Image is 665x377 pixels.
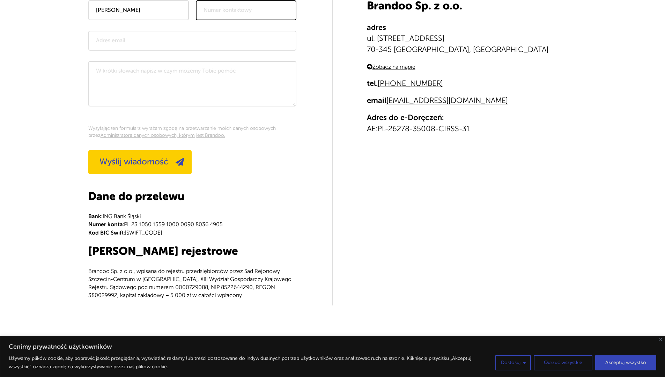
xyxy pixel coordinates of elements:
h3: Dane do przelewu [88,191,296,202]
strong: Kod BIC Swift: [88,230,125,236]
strong: email [367,96,386,105]
p: Wysyłając ten formularz wyrażam zgodę na przetwarzanie moich danych osobowych przez [88,125,296,139]
input: Numer kontaktowy [196,0,296,20]
input: Adres email [88,31,296,51]
strong: tel. [367,79,378,88]
button: Odrzuć wszystkie [534,355,592,370]
strong: Numer konta: [88,221,124,228]
p: ul. [STREET_ADDRESS] 70-345 [GEOGRAPHIC_DATA], [GEOGRAPHIC_DATA] [367,22,577,56]
p: Brandoo Sp. z o.o., wpisana do rejestru przedsiębiorców przez Sąd Rejonowy Szczecin-Centrum w [GE... [88,267,296,300]
h3: [PERSON_NAME] rejestrowe [88,246,296,257]
a: Zobacz na mapie [367,64,415,70]
h3: Brandoo Sp. z o.o. [367,0,577,12]
button: Akceptuj wszystko [595,355,656,370]
button: Blisko [659,338,662,341]
button: Dostosuj [495,355,531,370]
img: Close [659,338,662,341]
button: Wyślij wiadomość [88,150,192,174]
strong: adres [367,23,386,32]
p: Cenimy prywatność użytkowników [9,342,656,351]
p: Używamy plików cookie, aby poprawić jakość przeglądania, wyświetlać reklamy lub treści dostosowan... [9,354,490,371]
a: [EMAIL_ADDRESS][DOMAIN_NAME] [386,96,508,105]
input: Imię, nazwisko [88,0,189,20]
span: Wyślij wiadomość [99,157,168,167]
p: AE:PL-26278-35008-CIRSS-31 [367,112,577,135]
strong: Adres do e-Doręczeń: [367,113,444,122]
strong: Bank: [88,213,103,220]
a: Administratora danych osobowych, którym jest Brandoo. [101,133,225,138]
a: [PHONE_NUMBER] [378,79,443,88]
p: ING Bank Śląski PL 23 1050 1559 1000 0090 8036 4905 [SWIFT_CODE] [88,213,296,237]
